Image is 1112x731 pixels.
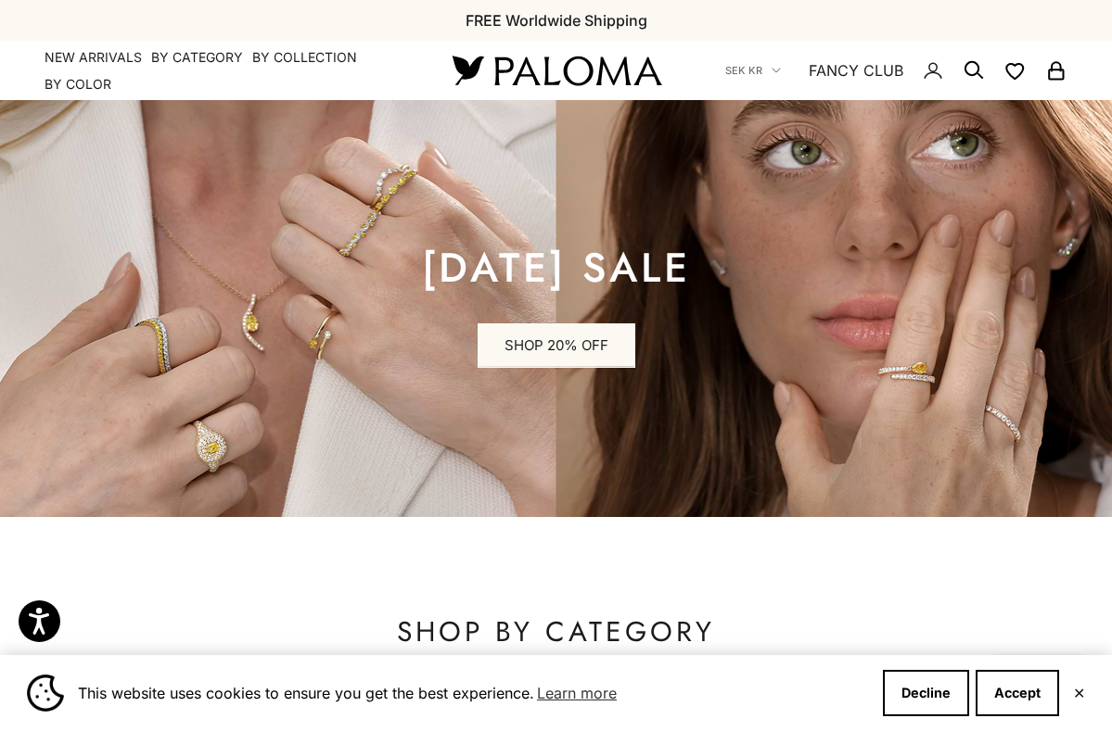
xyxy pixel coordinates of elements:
span: This website uses cookies to ensure you get the best experience. [78,679,868,707]
p: [DATE] sale [422,249,691,286]
summary: By Color [45,75,111,94]
span: SEK kr [725,62,762,79]
button: SEK kr [725,62,781,79]
summary: By Category [151,48,243,67]
nav: Primary navigation [45,48,408,94]
a: Learn more [534,679,620,707]
summary: By Collection [252,48,357,67]
p: FREE Worldwide Shipping [466,8,647,32]
a: NEW ARRIVALS [45,48,142,67]
a: FANCY CLUB [809,58,903,82]
p: SHOP BY CATEGORY [90,613,1023,650]
nav: Secondary navigation [725,41,1067,100]
button: Close [1073,687,1085,699]
button: Decline [883,670,969,716]
button: Accept [976,670,1059,716]
a: SHOP 20% OFF [478,323,635,368]
img: Cookie banner [27,674,64,712]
